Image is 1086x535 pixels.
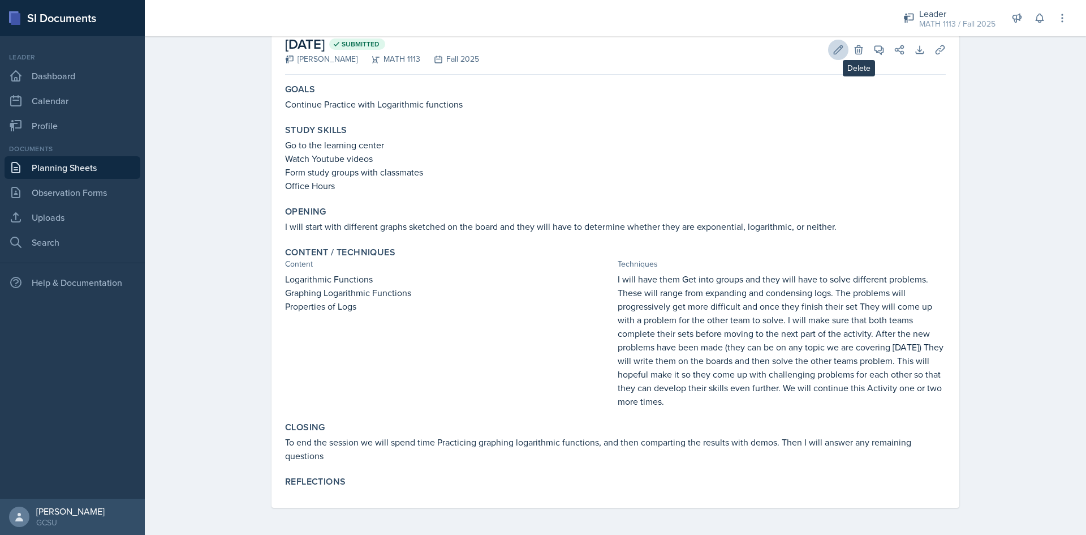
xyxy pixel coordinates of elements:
a: Calendar [5,89,140,112]
p: Form study groups with classmates [285,165,946,179]
div: Leader [5,52,140,62]
p: Office Hours [285,179,946,192]
div: MATH 1113 / Fall 2025 [919,18,996,30]
p: I will start with different graphs sketched on the board and they will have to determine whether ... [285,220,946,233]
label: Closing [285,422,325,433]
label: Goals [285,84,315,95]
label: Reflections [285,476,346,487]
div: [PERSON_NAME] [36,506,105,517]
p: I will have them Get into groups and they will have to solve different problems. These will range... [618,272,946,408]
div: Content [285,258,613,270]
p: Go to the learning center [285,138,946,152]
button: Delete [848,40,869,60]
div: Fall 2025 [420,53,479,65]
div: Leader [919,7,996,20]
p: Graphing Logarithmic Functions [285,286,613,299]
label: Study Skills [285,125,347,136]
a: Dashboard [5,65,140,87]
p: Watch Youtube videos [285,152,946,165]
label: Opening [285,206,326,217]
label: Content / Techniques [285,247,395,258]
div: Help & Documentation [5,271,140,294]
a: Profile [5,114,140,137]
h2: [DATE] [285,34,479,54]
div: [PERSON_NAME] [285,53,357,65]
p: Logarithmic Functions [285,272,613,286]
div: Documents [5,144,140,154]
div: MATH 1113 [357,53,420,65]
p: To end the session we will spend time Practicing graphing logarithmic functions, and then compart... [285,435,946,463]
div: Techniques [618,258,946,270]
a: Search [5,231,140,254]
a: Planning Sheets [5,156,140,179]
p: Properties of Logs [285,299,613,313]
a: Observation Forms [5,181,140,204]
span: Submitted [342,40,380,49]
a: Uploads [5,206,140,229]
div: GCSU [36,517,105,528]
p: Continue Practice with Logarithmic functions [285,97,946,111]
